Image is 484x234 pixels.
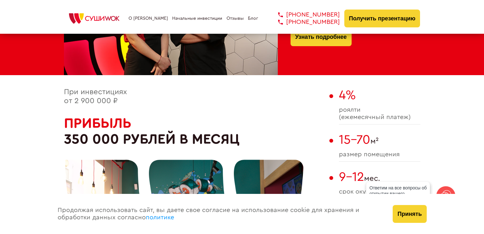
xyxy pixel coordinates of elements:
span: роялти (ежемесячный платеж) [339,106,420,121]
a: Отзывы [227,16,244,21]
span: 15-70 [339,133,370,146]
span: 4% [339,89,356,102]
span: cрок окупаемости [339,188,420,195]
button: Принять [393,205,426,223]
a: Блог [248,16,258,21]
span: м² [339,132,420,147]
a: О [PERSON_NAME] [129,16,168,21]
span: 9-12 [339,171,364,183]
span: размер помещения [339,151,420,158]
a: [PHONE_NUMBER] [269,18,340,26]
span: При инвестициях от 2 900 000 ₽ [64,88,127,105]
button: Узнать подробнее [291,28,352,46]
a: Узнать подробнее [295,28,347,46]
div: Ответим на все вопросы об открытии вашего [PERSON_NAME]! [366,182,430,205]
a: политике [146,214,174,221]
div: Продолжая использовать сайт, вы даете свое согласие на использование cookie для хранения и обрабо... [51,194,387,234]
a: [PHONE_NUMBER] [269,11,340,18]
h2: 350 000 рублей в месяц [64,115,326,147]
button: Получить презентацию [344,10,420,27]
img: СУШИWOK [64,11,124,25]
a: Начальные инвестиции [172,16,222,21]
span: Прибыль [64,116,131,130]
span: мес. [339,170,420,184]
